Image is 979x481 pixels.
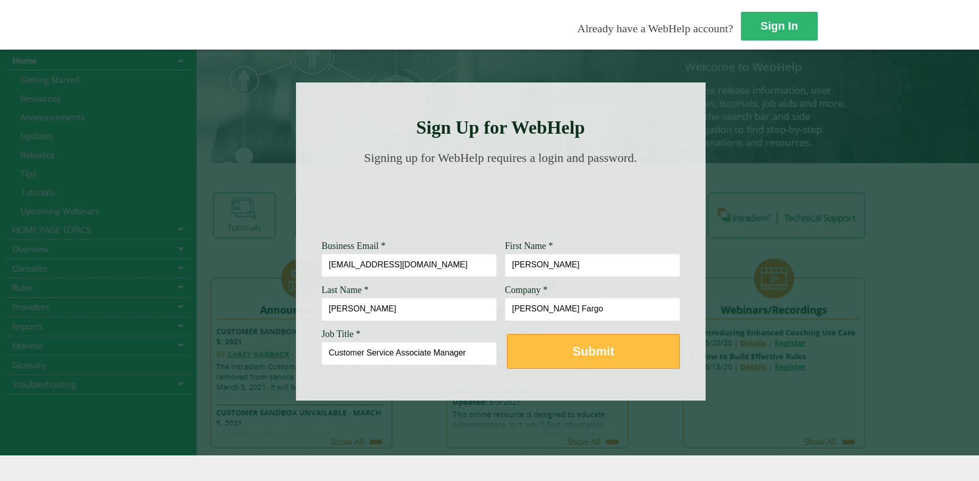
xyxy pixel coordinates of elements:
strong: Sign In [760,19,798,32]
a: Sign In [741,12,818,40]
span: First Name * [505,241,553,251]
span: Job Title * [322,329,360,339]
span: Business Email * [322,241,386,251]
img: Need Credentials? Sign up below. Have Credentials? Use the sign-in button. [328,175,674,226]
span: Signing up for WebHelp requires a login and password. [364,151,637,164]
span: Last Name * [322,285,369,295]
span: Company * [505,285,548,295]
strong: Sign Up for WebHelp [416,117,585,138]
strong: Submit [572,344,614,358]
button: Submit [507,334,680,369]
span: Already have a WebHelp account? [578,22,733,35]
